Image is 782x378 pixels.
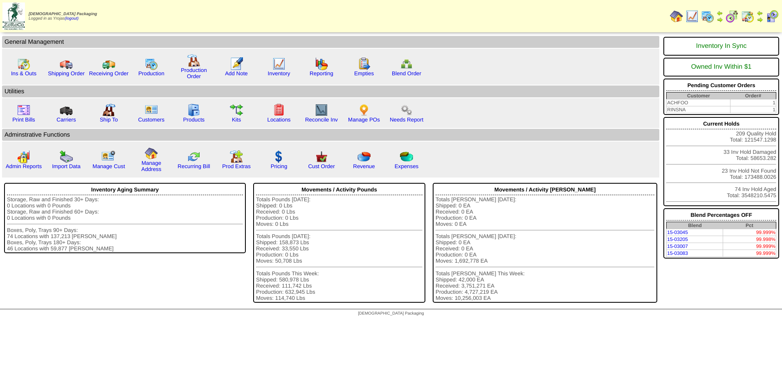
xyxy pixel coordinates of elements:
a: Receiving Order [89,70,128,76]
a: Ins & Outs [11,70,36,76]
img: prodextras.gif [230,150,243,163]
div: Movements / Activity Pounds [256,184,422,195]
img: zoroco-logo-small.webp [2,2,25,30]
a: Manage POs [348,117,380,123]
a: Manage Cust [92,163,125,169]
a: Reconcile Inv [305,117,338,123]
img: pie_chart.png [357,150,371,163]
img: cabinet.gif [187,103,200,117]
img: customers.gif [145,103,158,117]
td: General Management [2,36,659,48]
a: Import Data [52,163,81,169]
a: Manage Address [142,160,162,172]
span: Logged in as Yrojas [29,12,97,21]
a: Prod Extras [222,163,251,169]
div: Movements / Activity [PERSON_NAME] [436,184,654,195]
td: 99.999% [723,229,776,236]
a: Products [183,117,205,123]
img: network.png [400,57,413,70]
a: 15-03083 [667,250,688,256]
th: Blend [667,222,723,229]
div: Current Holds [666,119,776,129]
img: line_graph2.gif [315,103,328,117]
img: workflow.gif [230,103,243,117]
div: Pending Customer Orders [666,80,776,91]
img: arrowright.gif [757,16,763,23]
a: Add Note [225,70,248,76]
img: calendarinout.gif [741,10,754,23]
img: orders.gif [230,57,243,70]
td: 1 [730,106,776,113]
img: factory.gif [187,54,200,67]
img: pie_chart2.png [400,150,413,163]
span: [DEMOGRAPHIC_DATA] Packaging [29,12,97,16]
img: reconcile.gif [187,150,200,163]
td: 1 [730,99,776,106]
img: home.gif [670,10,683,23]
img: arrowleft.gif [757,10,763,16]
div: Blend Percentages OFF [666,210,776,220]
img: managecust.png [101,150,117,163]
img: graph2.png [17,150,30,163]
div: Totals [PERSON_NAME] [DATE]: Shipped: 0 EA Received: 0 EA Production: 0 EA Moves: 0 EA Totals [PE... [436,196,654,301]
img: workflow.png [400,103,413,117]
div: Inventory Aging Summary [7,184,243,195]
span: [DEMOGRAPHIC_DATA] Packaging [358,311,424,316]
td: 99.998% [723,236,776,243]
img: import.gif [60,150,73,163]
img: truck2.gif [102,57,115,70]
a: 15-03007 [667,243,688,249]
img: invoice2.gif [17,103,30,117]
th: Customer [667,92,730,99]
a: Customers [138,117,164,123]
img: truck.gif [60,57,73,70]
img: workorder.gif [357,57,371,70]
td: Adminstrative Functions [2,129,659,141]
a: Needs Report [390,117,423,123]
td: Utilities [2,85,659,97]
a: Ship To [100,117,118,123]
a: 15-03045 [667,229,688,235]
a: Locations [267,117,290,123]
a: Kits [232,117,241,123]
img: dollar.gif [272,150,285,163]
img: calendarblend.gif [726,10,739,23]
div: Inventory In Sync [666,38,776,54]
div: Owned Inv Within $1 [666,59,776,75]
img: truck3.gif [60,103,73,117]
a: Inventory [268,70,290,76]
img: locations.gif [272,103,285,117]
img: calendarprod.gif [145,57,158,70]
td: RINSNA [667,106,730,113]
a: Expenses [395,163,419,169]
a: Recurring Bill [178,163,210,169]
img: factory2.gif [102,103,115,117]
img: calendarprod.gif [701,10,714,23]
a: (logout) [65,16,79,21]
a: Reporting [310,70,333,76]
a: Carriers [56,117,76,123]
a: Production [138,70,164,76]
a: Revenue [353,163,375,169]
img: graph.gif [315,57,328,70]
div: Storage, Raw and Finished 30+ Days: 0 Locations with 0 Pounds Storage, Raw and Finished 60+ Days:... [7,196,243,252]
img: arrowleft.gif [717,10,723,16]
a: Pricing [271,163,288,169]
img: calendarcustomer.gif [766,10,779,23]
a: Admin Reports [6,163,42,169]
a: Shipping Order [48,70,85,76]
a: Cust Order [308,163,335,169]
td: 99.999% [723,243,776,250]
td: 99.999% [723,250,776,257]
img: line_graph.gif [272,57,285,70]
a: 15-03205 [667,236,688,242]
div: 209 Quality Hold Total: 121547.1298 33 Inv Hold Damaged Total: 58653.282 23 Inv Hold Not Found To... [663,117,779,206]
img: line_graph.gif [685,10,699,23]
a: Empties [354,70,374,76]
img: cust_order.png [315,150,328,163]
a: Print Bills [12,117,35,123]
img: home.gif [145,147,158,160]
td: ACHFOO [667,99,730,106]
img: calendarinout.gif [17,57,30,70]
a: Production Order [181,67,207,79]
